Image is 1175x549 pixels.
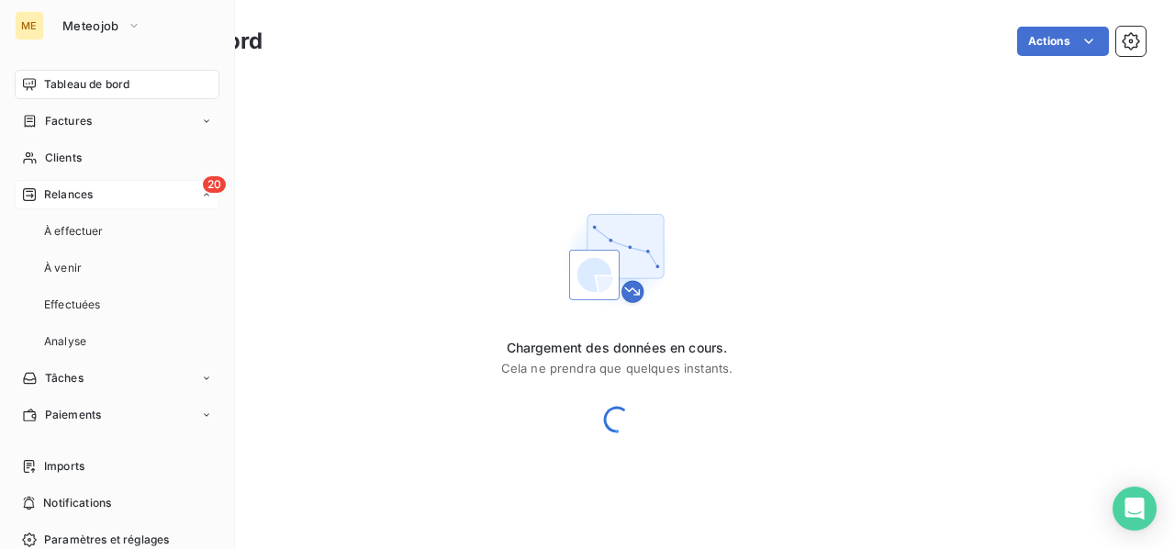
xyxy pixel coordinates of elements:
[44,333,86,350] span: Analyse
[44,297,101,313] span: Effectuées
[44,186,93,203] span: Relances
[1017,27,1109,56] button: Actions
[45,370,84,387] span: Tâches
[44,76,129,93] span: Tableau de bord
[203,176,226,193] span: 20
[45,150,82,166] span: Clients
[558,199,676,317] img: First time
[1113,487,1157,531] div: Open Intercom Messenger
[45,113,92,129] span: Factures
[501,361,733,375] span: Cela ne prendra que quelques instants.
[501,339,733,357] span: Chargement des données en cours.
[44,260,82,276] span: À venir
[43,495,111,511] span: Notifications
[44,532,169,548] span: Paramètres et réglages
[44,458,84,475] span: Imports
[44,223,104,240] span: À effectuer
[15,11,44,40] div: ME
[62,18,119,33] span: Meteojob
[45,407,101,423] span: Paiements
